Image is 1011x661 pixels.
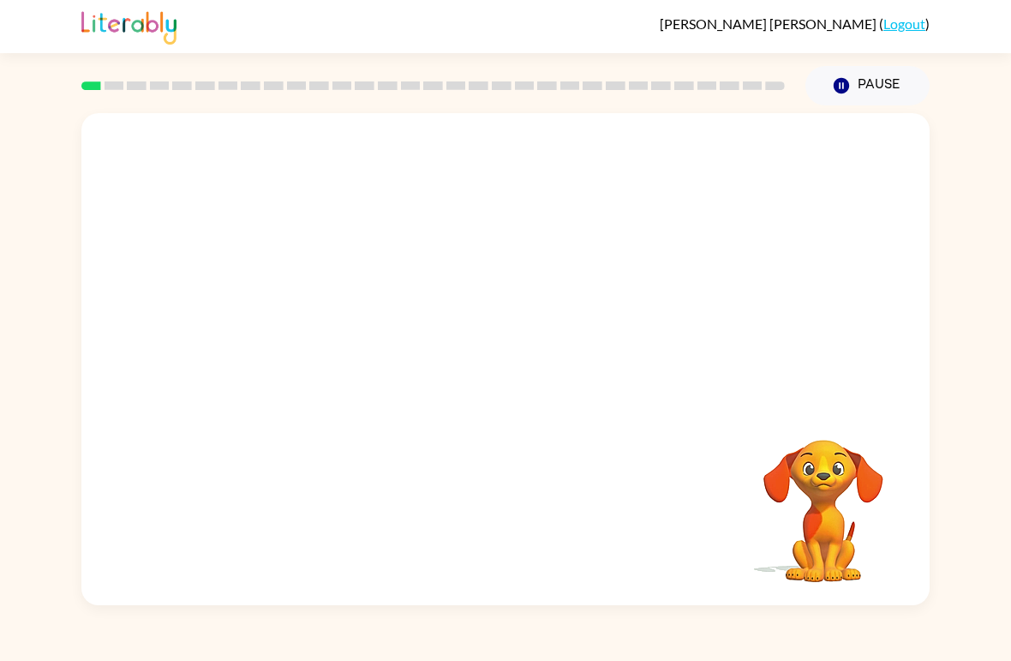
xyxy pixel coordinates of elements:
button: Pause [805,66,930,105]
a: Logout [883,15,925,32]
img: Literably [81,7,176,45]
span: [PERSON_NAME] [PERSON_NAME] [660,15,879,32]
video: Your browser must support playing .mp4 files to use Literably. Please try using another browser. [738,413,909,585]
div: ( ) [660,15,930,32]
